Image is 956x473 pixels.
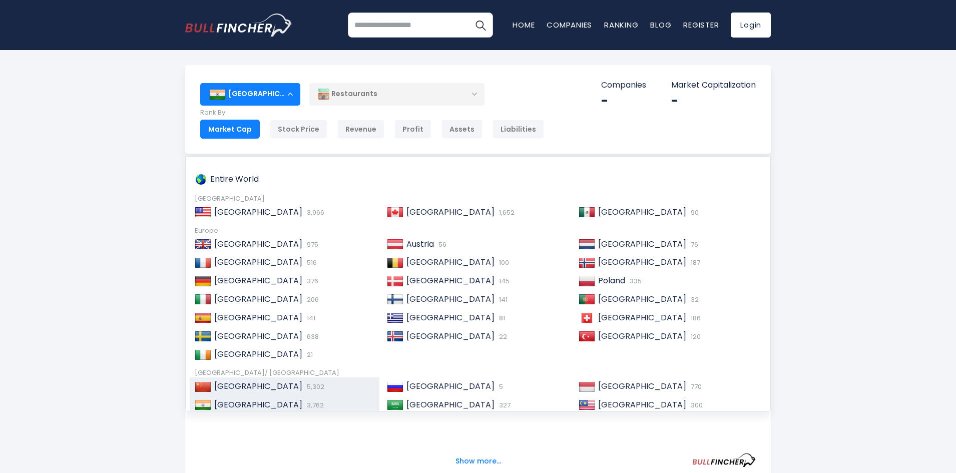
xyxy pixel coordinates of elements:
span: [GEOGRAPHIC_DATA] [406,330,495,342]
span: [GEOGRAPHIC_DATA] [214,256,302,268]
span: [GEOGRAPHIC_DATA] [598,293,686,305]
div: - [601,93,646,109]
span: [GEOGRAPHIC_DATA] [214,206,302,218]
span: 335 [627,276,642,286]
span: [GEOGRAPHIC_DATA] [598,380,686,392]
a: Register [683,20,719,30]
div: Stock Price [270,120,327,139]
span: 81 [497,313,505,323]
span: [GEOGRAPHIC_DATA] [214,312,302,323]
span: [GEOGRAPHIC_DATA] [406,256,495,268]
button: Search [468,13,493,38]
span: [GEOGRAPHIC_DATA] [406,399,495,410]
span: [GEOGRAPHIC_DATA] [214,399,302,410]
span: [GEOGRAPHIC_DATA] [214,380,302,392]
div: - [671,93,756,109]
span: [GEOGRAPHIC_DATA] [214,293,302,305]
span: 56 [436,240,446,249]
span: 141 [497,295,508,304]
div: [GEOGRAPHIC_DATA] [195,195,761,203]
a: Home [513,20,535,30]
div: Revenue [337,120,384,139]
span: 638 [304,332,319,341]
button: Show more... [449,453,507,469]
span: 5,302 [304,382,324,391]
span: 327 [497,400,511,410]
div: Market Cap [200,120,260,139]
span: 21 [304,350,313,359]
span: 5 [497,382,503,391]
span: 145 [497,276,510,286]
span: 186 [688,313,701,323]
span: [GEOGRAPHIC_DATA] [406,380,495,392]
span: 3,762 [304,400,324,410]
span: 3,966 [304,208,324,217]
span: Poland [598,275,625,286]
img: bullfincher logo [185,14,293,37]
span: [GEOGRAPHIC_DATA] [406,206,495,218]
span: 516 [304,258,317,267]
span: [GEOGRAPHIC_DATA] [598,256,686,268]
span: [GEOGRAPHIC_DATA] [214,275,302,286]
p: Rank By [200,109,544,117]
span: 206 [304,295,319,304]
div: [GEOGRAPHIC_DATA]/ [GEOGRAPHIC_DATA] [195,369,761,377]
span: [GEOGRAPHIC_DATA] [406,312,495,323]
span: [GEOGRAPHIC_DATA] [406,275,495,286]
div: Restaurants [309,83,485,106]
span: [GEOGRAPHIC_DATA] [214,330,302,342]
span: 1,652 [497,208,515,217]
span: 187 [688,258,700,267]
span: [GEOGRAPHIC_DATA] [406,293,495,305]
span: [GEOGRAPHIC_DATA] [598,206,686,218]
div: Profit [394,120,431,139]
span: 120 [688,332,701,341]
div: Europe [195,227,761,235]
span: Entire World [210,173,259,185]
span: 76 [688,240,698,249]
a: Blog [650,20,671,30]
span: 376 [304,276,318,286]
span: [GEOGRAPHIC_DATA] [214,238,302,250]
span: 141 [304,313,315,323]
a: Go to homepage [185,14,293,37]
a: Login [731,13,771,38]
a: Ranking [604,20,638,30]
a: Companies [547,20,592,30]
span: [GEOGRAPHIC_DATA] [598,312,686,323]
span: [GEOGRAPHIC_DATA] [598,399,686,410]
span: 32 [688,295,699,304]
span: 770 [688,382,702,391]
p: Companies [601,80,646,91]
span: 975 [304,240,318,249]
span: [GEOGRAPHIC_DATA] [598,330,686,342]
div: Assets [441,120,483,139]
span: 300 [688,400,703,410]
span: [GEOGRAPHIC_DATA] [598,238,686,250]
span: 100 [497,258,509,267]
span: 90 [688,208,699,217]
span: Austria [406,238,434,250]
p: Market Capitalization [671,80,756,91]
div: Liabilities [493,120,544,139]
div: [GEOGRAPHIC_DATA] [200,83,300,105]
span: [GEOGRAPHIC_DATA] [214,348,302,360]
span: 22 [497,332,507,341]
